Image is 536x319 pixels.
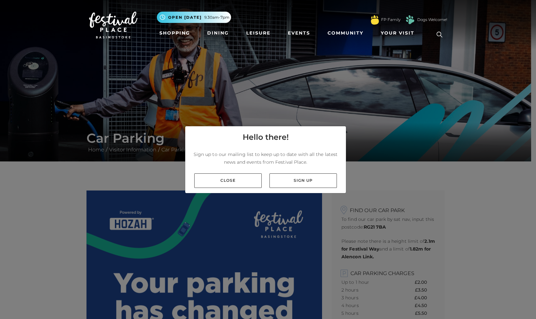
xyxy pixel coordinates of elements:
a: Sign up [269,173,337,188]
img: Festival Place Logo [89,12,137,39]
h4: Hello there! [243,131,289,143]
a: Events [285,27,313,39]
a: Leisure [244,27,273,39]
a: Shopping [157,27,193,39]
a: Dogs Welcome! [417,17,447,23]
a: Community [325,27,366,39]
span: 9.30am-7pm [204,15,229,20]
p: Sign up to our mailing list to keep up to date with all the latest news and events from Festival ... [190,150,341,166]
a: Close [194,173,262,188]
a: Your Visit [378,27,420,39]
button: Open [DATE] 9.30am-7pm [157,12,231,23]
a: Dining [205,27,231,39]
a: FP Family [381,17,400,23]
span: Your Visit [381,30,414,36]
span: Open [DATE] [168,15,202,20]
